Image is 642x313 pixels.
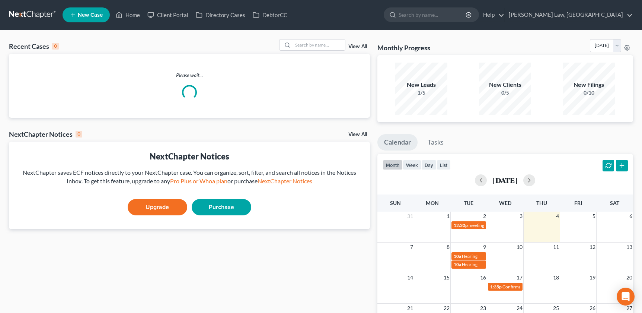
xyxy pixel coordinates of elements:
[490,284,502,290] span: 1:35p
[144,8,192,22] a: Client Portal
[536,200,547,206] span: Thu
[589,273,596,282] span: 19
[128,199,187,215] a: Upgrade
[406,212,414,221] span: 31
[406,304,414,313] span: 21
[626,304,633,313] span: 27
[479,273,487,282] span: 16
[15,151,364,162] div: NextChapter Notices
[437,160,451,170] button: list
[462,262,477,267] span: Hearing
[519,212,523,221] span: 3
[9,42,59,51] div: Recent Cases
[516,273,523,282] span: 17
[249,8,291,22] a: DebtorCC
[78,12,103,18] span: New Case
[629,212,633,221] span: 6
[443,273,450,282] span: 15
[395,80,447,89] div: New Leads
[479,89,531,97] div: 0/5
[555,212,560,221] span: 4
[502,284,545,290] span: Confirmation Hearing
[499,200,511,206] span: Wed
[406,273,414,282] span: 14
[589,304,596,313] span: 26
[493,176,517,184] h2: [DATE]
[348,44,367,49] a: View All
[479,8,504,22] a: Help
[9,130,82,139] div: NextChapter Notices
[479,304,487,313] span: 23
[626,243,633,252] span: 13
[446,243,450,252] span: 8
[610,200,619,206] span: Sat
[426,200,439,206] span: Mon
[421,134,450,151] a: Tasks
[395,89,447,97] div: 1/5
[377,43,430,52] h3: Monthly Progress
[516,243,523,252] span: 10
[464,200,473,206] span: Tue
[574,200,582,206] span: Fri
[52,43,59,50] div: 0
[482,212,487,221] span: 2
[505,8,633,22] a: [PERSON_NAME] Law, [GEOGRAPHIC_DATA]
[293,39,345,50] input: Search by name...
[482,243,487,252] span: 9
[454,262,461,267] span: 10a
[617,288,635,306] div: Open Intercom Messenger
[258,177,312,184] a: NextChapter Notices
[399,8,467,22] input: Search by name...
[469,222,508,228] span: meeting of creditors
[563,80,615,89] div: New Filings
[9,72,370,79] p: Please wait...
[443,304,450,313] span: 22
[383,160,403,170] button: month
[552,273,560,282] span: 18
[479,80,531,89] div: New Clients
[192,199,251,215] a: Purchase
[348,132,367,137] a: View All
[403,160,421,170] button: week
[552,243,560,252] span: 11
[454,222,468,228] span: 12:30p
[192,8,249,22] a: Directory Cases
[76,131,82,137] div: 0
[592,212,596,221] span: 5
[552,304,560,313] span: 25
[421,160,437,170] button: day
[112,8,144,22] a: Home
[170,177,227,184] a: Pro Plus or Whoa plan
[409,243,414,252] span: 7
[377,134,418,151] a: Calendar
[516,304,523,313] span: 24
[15,168,364,186] div: NextChapter saves ECF notices directly to your NextChapter case. You can organize, sort, filter, ...
[454,253,461,259] span: 10a
[390,200,401,206] span: Sun
[446,212,450,221] span: 1
[462,253,477,259] span: Hearing
[626,273,633,282] span: 20
[563,89,615,97] div: 0/10
[589,243,596,252] span: 12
